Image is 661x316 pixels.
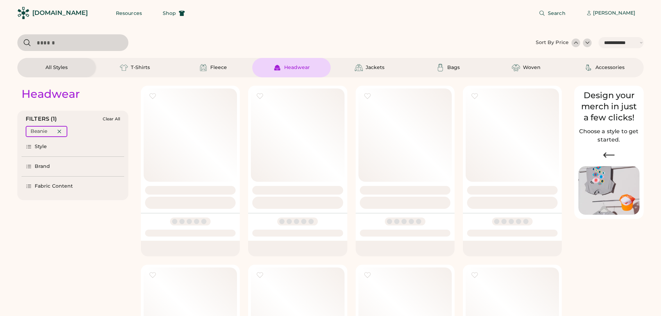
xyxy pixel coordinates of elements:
[32,9,88,17] div: [DOMAIN_NAME]
[210,64,227,71] div: Fleece
[108,6,150,20] button: Resources
[35,143,47,150] div: Style
[120,63,128,72] img: T-Shirts Icon
[536,39,569,46] div: Sort By Price
[593,10,635,17] div: [PERSON_NAME]
[584,63,593,72] img: Accessories Icon
[548,11,566,16] span: Search
[523,64,541,71] div: Woven
[578,90,639,123] div: Design your merch in just a few clicks!
[131,64,150,71] div: T-Shirts
[199,63,207,72] img: Fleece Icon
[163,11,176,16] span: Shop
[154,6,193,20] button: Shop
[103,117,120,121] div: Clear All
[273,63,281,72] img: Headwear Icon
[26,115,57,123] div: FILTERS (1)
[45,64,68,71] div: All Styles
[531,6,574,20] button: Search
[17,7,29,19] img: Rendered Logo - Screens
[436,63,444,72] img: Bags Icon
[447,64,460,71] div: Bags
[31,128,47,135] div: Beanie
[35,183,73,190] div: Fabric Content
[35,163,50,170] div: Brand
[366,64,384,71] div: Jackets
[355,63,363,72] img: Jackets Icon
[578,127,639,144] h2: Choose a style to get started.
[22,87,80,101] div: Headwear
[595,64,625,71] div: Accessories
[512,63,520,72] img: Woven Icon
[284,64,310,71] div: Headwear
[578,166,639,215] img: Image of Lisa Congdon Eye Print on T-Shirt and Hat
